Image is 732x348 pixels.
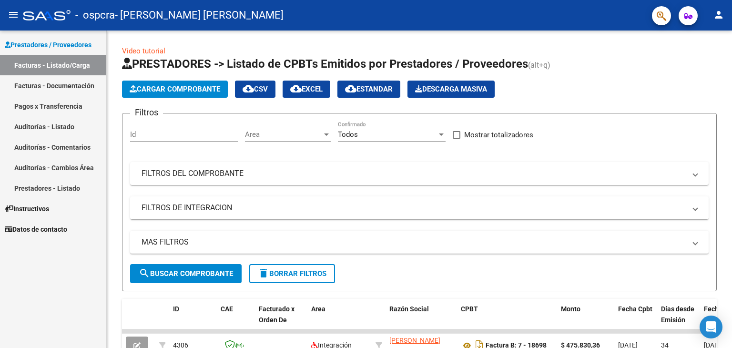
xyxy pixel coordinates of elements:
[75,5,115,26] span: - ospcra
[221,305,233,313] span: CAE
[386,299,457,341] datatable-header-cell: Razón Social
[142,237,686,247] mat-panel-title: MAS FILTROS
[290,85,323,93] span: EXCEL
[345,83,356,94] mat-icon: cloud_download
[464,129,533,141] span: Mostrar totalizadores
[337,81,400,98] button: Estandar
[407,81,495,98] app-download-masive: Descarga masiva de comprobantes (adjuntos)
[700,316,722,338] div: Open Intercom Messenger
[338,130,358,139] span: Todos
[249,264,335,283] button: Borrar Filtros
[307,299,372,341] datatable-header-cell: Area
[5,224,67,235] span: Datos de contacto
[139,267,150,279] mat-icon: search
[8,9,19,20] mat-icon: menu
[245,130,322,139] span: Area
[5,204,49,214] span: Instructivos
[345,85,393,93] span: Estandar
[122,81,228,98] button: Cargar Comprobante
[290,83,302,94] mat-icon: cloud_download
[389,305,429,313] span: Razón Social
[614,299,657,341] datatable-header-cell: Fecha Cpbt
[713,9,724,20] mat-icon: person
[618,305,652,313] span: Fecha Cpbt
[142,203,686,213] mat-panel-title: FILTROS DE INTEGRACION
[130,162,709,185] mat-expansion-panel-header: FILTROS DEL COMPROBANTE
[407,81,495,98] button: Descarga Masiva
[122,57,528,71] span: PRESTADORES -> Listado de CPBTs Emitidos por Prestadores / Proveedores
[557,299,614,341] datatable-header-cell: Monto
[704,305,731,324] span: Fecha Recibido
[258,269,326,278] span: Borrar Filtros
[255,299,307,341] datatable-header-cell: Facturado x Orden De
[661,305,694,324] span: Días desde Emisión
[217,299,255,341] datatable-header-cell: CAE
[561,305,580,313] span: Monto
[142,168,686,179] mat-panel-title: FILTROS DEL COMPROBANTE
[139,269,233,278] span: Buscar Comprobante
[122,47,165,55] a: Video tutorial
[258,267,269,279] mat-icon: delete
[415,85,487,93] span: Descarga Masiva
[243,85,268,93] span: CSV
[5,40,91,50] span: Prestadores / Proveedores
[243,83,254,94] mat-icon: cloud_download
[311,305,325,313] span: Area
[461,305,478,313] span: CPBT
[457,299,557,341] datatable-header-cell: CPBT
[283,81,330,98] button: EXCEL
[169,299,217,341] datatable-header-cell: ID
[115,5,284,26] span: - [PERSON_NAME] [PERSON_NAME]
[130,264,242,283] button: Buscar Comprobante
[259,305,295,324] span: Facturado x Orden De
[130,106,163,119] h3: Filtros
[528,61,550,70] span: (alt+q)
[235,81,275,98] button: CSV
[130,85,220,93] span: Cargar Comprobante
[173,305,179,313] span: ID
[130,196,709,219] mat-expansion-panel-header: FILTROS DE INTEGRACION
[657,299,700,341] datatable-header-cell: Días desde Emisión
[130,231,709,254] mat-expansion-panel-header: MAS FILTROS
